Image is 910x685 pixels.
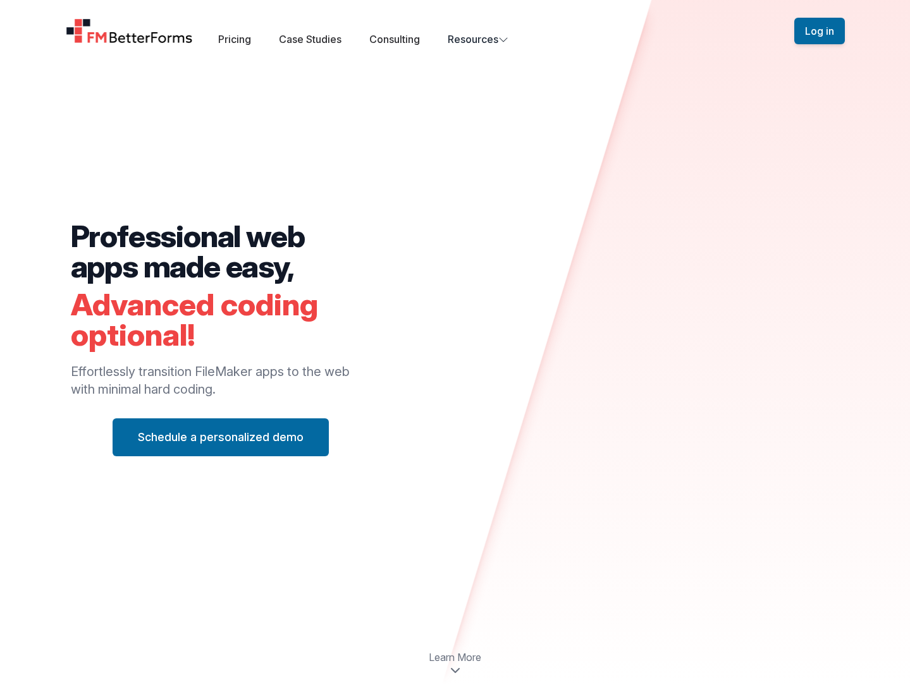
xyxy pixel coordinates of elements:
[71,363,371,398] p: Effortlessly transition FileMaker apps to the web with minimal hard coding.
[794,18,845,44] button: Log in
[218,33,251,45] a: Pricing
[369,33,420,45] a: Consulting
[448,32,508,47] button: Resources
[113,418,329,456] button: Schedule a personalized demo
[71,289,371,350] h2: Advanced coding optional!
[279,33,341,45] a: Case Studies
[66,18,194,44] a: Home
[71,221,371,282] h2: Professional web apps made easy,
[51,15,860,47] nav: Global
[429,650,481,665] span: Learn More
